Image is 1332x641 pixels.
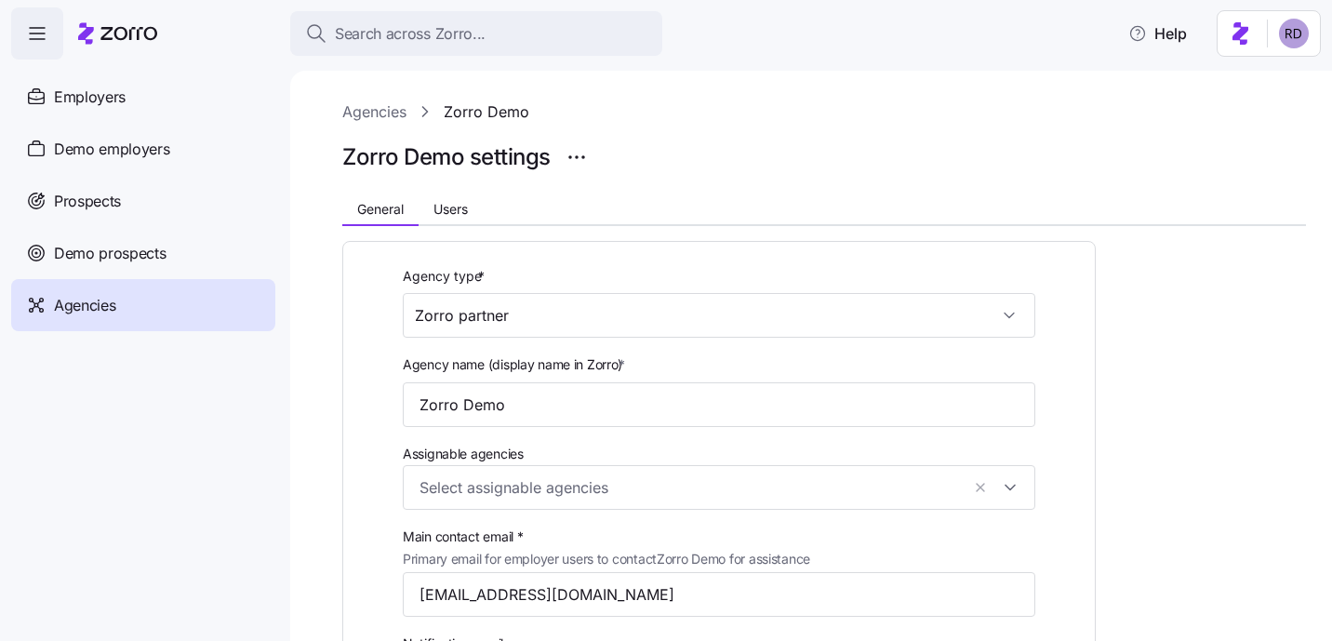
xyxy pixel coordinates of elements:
[290,11,662,56] button: Search across Zorro...
[403,293,1035,338] input: Select agency type
[403,549,810,569] span: Primary email for employer users to contact Zorro Demo for assistance
[1113,15,1202,52] button: Help
[433,203,468,216] span: Users
[357,203,404,216] span: General
[11,227,275,279] a: Demo prospects
[342,142,551,171] h1: Zorro Demo settings
[11,175,275,227] a: Prospects
[403,445,524,463] span: Assignable agencies
[403,354,622,375] span: Agency name (display name in Zorro)
[1279,19,1309,48] img: 6d862e07fa9c5eedf81a4422c42283ac
[444,100,529,124] a: Zorro Demo
[54,242,166,265] span: Demo prospects
[1128,22,1187,45] span: Help
[335,22,486,46] span: Search across Zorro...
[403,266,488,287] label: Agency type
[54,190,121,213] span: Prospects
[54,138,170,161] span: Demo employers
[11,71,275,123] a: Employers
[403,572,1035,617] input: Type contact email
[54,294,115,317] span: Agencies
[54,86,126,109] span: Employers
[420,475,960,500] input: Select assignable agencies
[403,382,1035,427] input: Type agency name
[342,100,406,124] a: Agencies
[11,279,275,331] a: Agencies
[11,123,275,175] a: Demo employers
[403,527,810,547] span: Main contact email *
